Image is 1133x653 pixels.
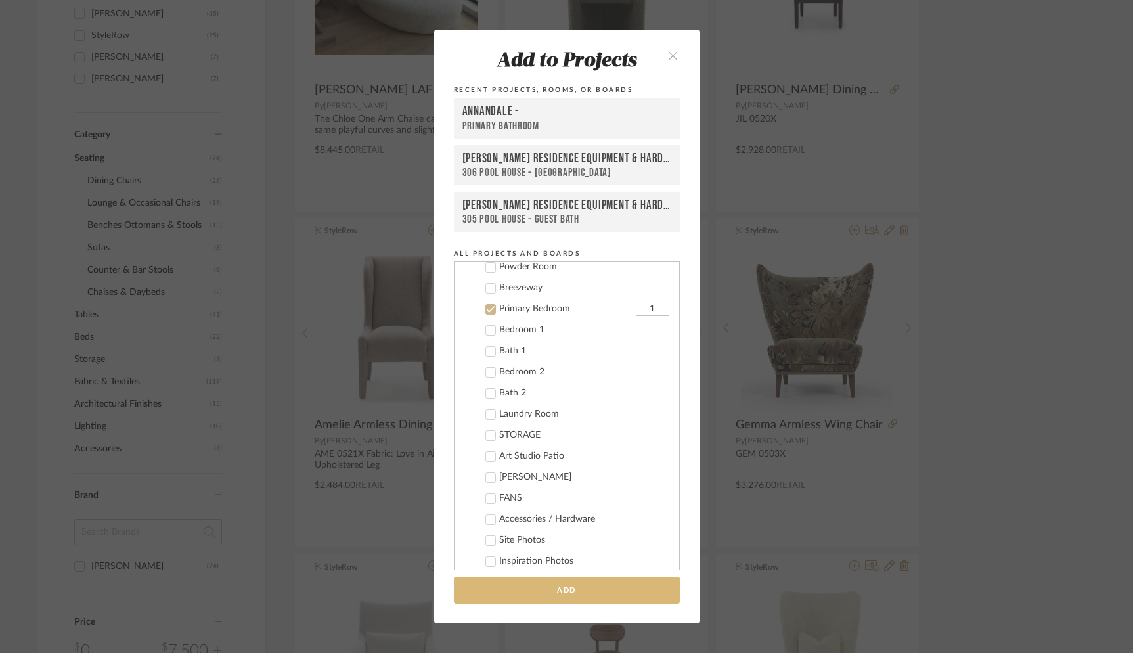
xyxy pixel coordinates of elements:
[654,41,693,68] button: close
[462,120,671,133] div: Primary Bathroom
[499,430,669,441] div: STORAGE
[499,514,669,525] div: Accessories / Hardware
[454,51,680,73] div: Add to Projects
[499,325,669,336] div: Bedroom 1
[462,213,671,226] div: 305 Pool House - Guest Bath
[454,84,680,96] div: Recent Projects, Rooms, or Boards
[462,151,671,166] div: [PERSON_NAME] RESIDENCE Equipment & Hardware -
[454,248,680,259] div: All Projects and Boards
[499,282,669,294] div: Breezeway
[499,409,669,420] div: Laundry Room
[499,346,669,357] div: Bath 1
[499,493,669,504] div: FANS
[499,472,669,483] div: [PERSON_NAME]
[636,303,669,316] input: Primary Bedroom
[462,104,671,120] div: ANNANDALE -
[499,535,669,546] div: Site Photos
[499,304,633,315] div: Primary Bedroom
[499,388,669,399] div: Bath 2
[499,451,669,462] div: Art Studio Patio
[462,166,671,179] div: 306 Pool House - [GEOGRAPHIC_DATA]
[454,577,680,604] button: Add
[499,367,669,378] div: Bedroom 2
[462,198,671,213] div: [PERSON_NAME] RESIDENCE Equipment & Hardware -
[499,261,669,273] div: Powder Room
[499,556,669,567] div: Inspiration Photos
